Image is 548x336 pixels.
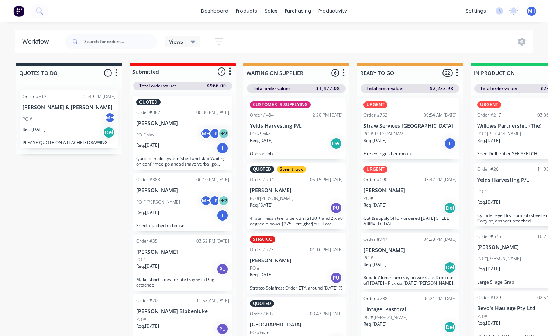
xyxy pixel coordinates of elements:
[477,266,500,272] p: Req. [DATE]
[250,257,343,264] p: [PERSON_NAME]
[136,120,229,127] p: [PERSON_NAME]
[480,85,517,92] span: Total order value:
[250,112,274,118] div: Order #484
[196,297,229,304] div: 11:58 AM [DATE]
[250,322,343,328] p: [GEOGRAPHIC_DATA]
[136,99,161,105] div: QUOTED
[330,202,342,214] div: PU
[200,195,211,206] div: MH
[136,187,229,194] p: [PERSON_NAME]
[84,34,157,49] input: Search for orders...
[363,254,373,261] p: PO #
[83,93,116,100] div: 02:49 PM [DATE]
[23,104,116,111] p: [PERSON_NAME] & [PERSON_NAME]
[444,321,456,333] div: Del
[477,131,521,137] p: PO #[PERSON_NAME]
[363,202,386,208] p: Req. [DATE]
[366,85,403,92] span: Total order value:
[424,295,456,302] div: 06:21 PM [DATE]
[277,166,306,173] div: Steel truck
[13,6,24,17] img: Factory
[363,137,386,144] p: Req. [DATE]
[136,323,159,329] p: Req. [DATE]
[363,321,386,328] p: Req. [DATE]
[136,142,159,149] p: Req. [DATE]
[217,209,228,221] div: I
[136,223,229,228] p: Shed attached to house
[330,272,342,284] div: PU
[462,6,490,17] div: settings
[197,6,232,17] a: dashboard
[136,256,146,263] p: PO #
[250,300,274,307] div: QUOTED
[477,166,499,173] div: Order #26
[316,85,340,92] span: $1,477.08
[232,6,261,17] div: products
[315,6,351,17] div: productivity
[310,112,343,118] div: 12:20 PM [DATE]
[430,85,454,92] span: $2,233.98
[169,38,183,45] span: Views
[363,314,407,321] p: PO #[PERSON_NAME]
[136,316,146,323] p: PO #
[250,137,273,144] p: Req. [DATE]
[361,233,459,289] div: Order #74704:28 PM [DATE][PERSON_NAME]PO #Req.[DATE]DelRepair Aluminium tray on work ute Drop ute...
[250,285,343,291] p: Stratco Solafrost Order ETA around [DATE] ??
[23,140,116,145] p: PLEASE QUOTE ON ATTACHED DRAWING
[363,151,456,156] p: Fire extinguisher mount
[477,255,521,262] p: PO #[PERSON_NAME]
[250,329,269,336] p: PO #Gym
[250,195,294,202] p: PO #[PERSON_NAME]
[207,83,226,89] span: $966.00
[444,261,456,273] div: Del
[23,126,45,133] p: Req. [DATE]
[196,176,229,183] div: 06:10 PM [DATE]
[250,236,275,243] div: STRATCO
[196,238,229,245] div: 03:52 PM [DATE]
[136,277,229,288] p: Make short sides for ute tray with Dog attached.
[250,215,343,226] p: 4" stainless steel pipe x 3m $130 + and 2 x 90 degree elbows $275 + freight $50+ Total $455 + GST
[477,320,500,326] p: Req. [DATE]
[136,156,229,167] p: Quoted in old system Shed and slab Waiting on confirmed go ahead (have verbal go ahead from [PERS...
[20,90,118,148] div: Order #51302:49 PM [DATE][PERSON_NAME] & [PERSON_NAME]PO #MHReq.[DATE]DelPLEASE QUOTE ON ATTACHED...
[424,176,456,183] div: 03:42 PM [DATE]
[23,93,46,100] div: Order #513
[363,261,386,268] p: Req. [DATE]
[250,166,274,173] div: QUOTED
[310,246,343,253] div: 01:16 PM [DATE]
[363,247,456,253] p: [PERSON_NAME]
[218,128,229,139] div: + 2
[136,199,180,205] p: PO #[PERSON_NAME]
[250,187,343,194] p: [PERSON_NAME]
[136,109,160,116] div: Order #382
[250,123,343,129] p: Yelds Harvesting P/L
[133,96,232,170] div: QUOTEDOrder #38206:00 PM [DATE][PERSON_NAME]PO #MaxMHLS+2Req.[DATE]IQuoted in old system Shed and...
[250,311,274,317] div: Order #692
[528,8,535,14] span: MH
[217,263,228,275] div: PU
[444,138,456,149] div: I
[281,6,315,17] div: purchasing
[133,173,232,231] div: Order #38306:10 PM [DATE][PERSON_NAME]PO #[PERSON_NAME]MHLS+2Req.[DATE]IShed attached to house
[250,176,274,183] div: Order #704
[310,176,343,183] div: 05:15 PM [DATE]
[477,313,487,320] p: PO #
[209,128,220,139] div: LS
[218,195,229,206] div: + 2
[104,112,116,123] div: MH
[363,187,456,194] p: [PERSON_NAME]
[444,202,456,214] div: Del
[250,151,343,156] p: Oberon job
[363,195,373,202] p: PO #
[209,195,220,206] div: LS
[136,297,158,304] div: Order #70
[477,137,500,144] p: Req. [DATE]
[136,238,158,245] div: Order #35
[363,112,387,118] div: Order #752
[363,275,456,286] p: Repair Aluminium tray on work ute Drop ute off [DATE] - Pick up [DATE] [PERSON_NAME] will discuss...
[363,101,387,108] div: URGENT
[196,109,229,116] div: 06:00 PM [DATE]
[363,166,387,173] div: URGENT
[363,123,456,129] p: Straw Services [GEOGRAPHIC_DATA]
[250,131,271,137] p: PO #Spike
